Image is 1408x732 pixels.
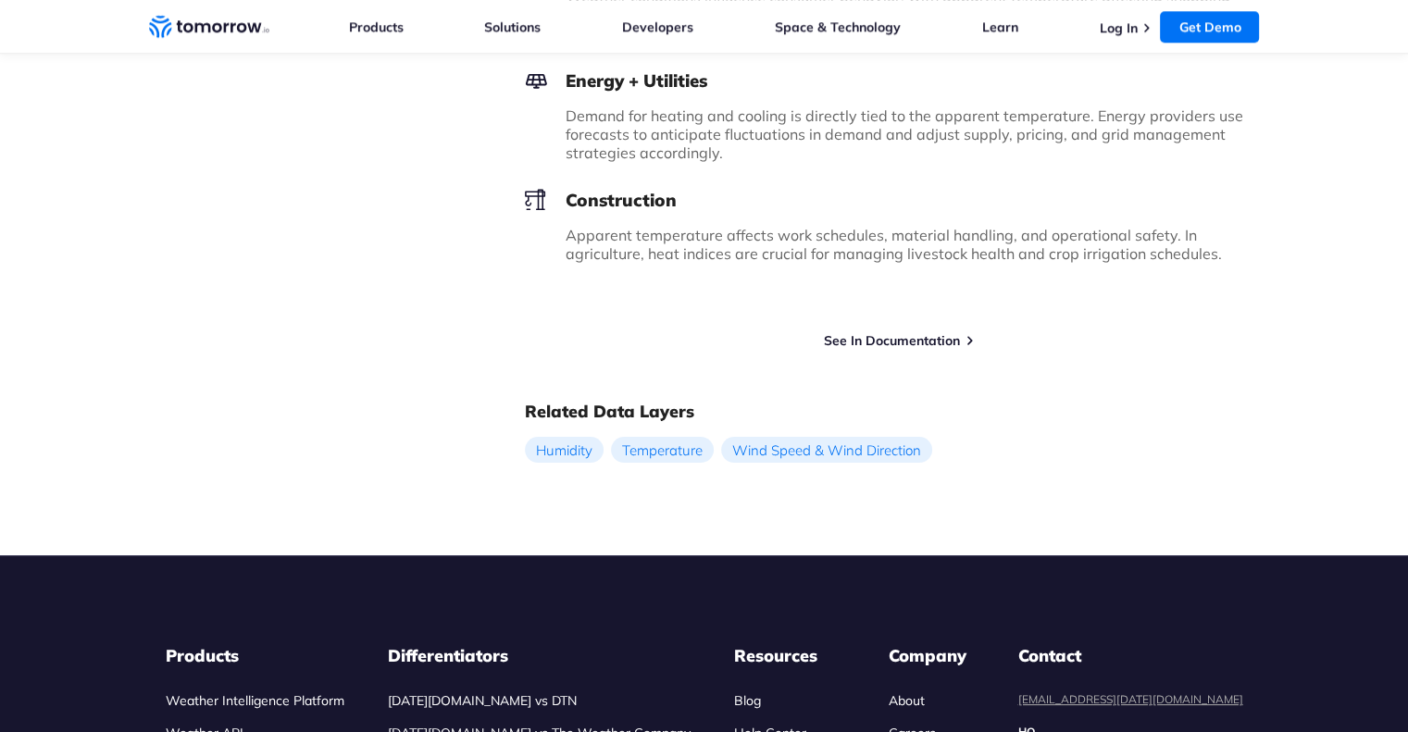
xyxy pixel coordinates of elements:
[889,645,974,667] h3: Company
[1018,645,1243,667] dt: Contact
[1160,11,1259,43] a: Get Demo
[982,19,1018,35] a: Learn
[566,226,1260,263] p: Apparent temperature affects work schedules, material handling, and operational safety. In agricu...
[166,692,344,709] a: Weather Intelligence Platform
[349,19,404,35] a: Products
[484,19,541,35] a: Solutions
[721,437,932,463] a: Wind Speed & Wind Direction
[388,645,691,667] h3: Differentiators
[611,437,714,463] a: Temperature
[388,692,577,709] a: [DATE][DOMAIN_NAME] vs DTN
[734,645,845,667] h3: Resources
[525,69,1260,92] h3: Energy + Utilities
[525,401,1260,423] h2: Related Data Layers
[566,106,1260,162] p: Demand for heating and cooling is directly tied to the apparent temperature. Energy providers use...
[824,332,960,349] a: See In Documentation
[1099,19,1137,36] a: Log In
[166,645,344,667] h3: Products
[149,13,269,41] a: Home link
[734,692,761,709] a: Blog
[775,19,901,35] a: Space & Technology
[622,19,693,35] a: Developers
[889,692,925,709] a: About
[525,189,1260,211] h3: Construction
[1018,692,1243,706] a: [EMAIL_ADDRESS][DATE][DOMAIN_NAME]
[525,437,604,463] a: Humidity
